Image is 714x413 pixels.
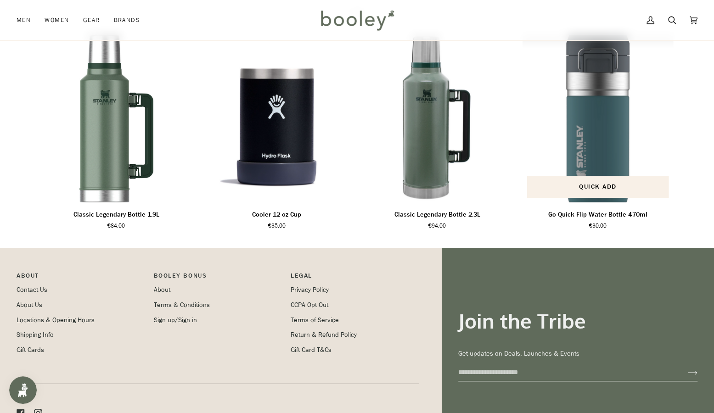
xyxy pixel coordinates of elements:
[317,7,397,33] img: Booley
[41,34,192,202] a: Classic Legendary Bottle 1.9L
[522,34,674,230] product-grid-item: Go Quick Flip Water Bottle 470ml
[673,365,697,380] button: Join
[291,301,328,309] a: CCPA Opt Out
[41,206,192,230] a: Classic Legendary Bottle 1.9L
[291,285,329,294] a: Privacy Policy
[83,16,100,25] span: Gear
[41,34,192,202] product-grid-item-variant: Hammertone Green
[107,222,125,230] span: €84.00
[362,34,513,202] img: Stanley Classic Legendary Bottle 2.3L Hammertone Green - Booley Galway
[17,316,95,324] a: Locations & Opening Hours
[291,330,357,339] a: Return & Refund Policy
[9,376,37,404] iframe: Button to open loyalty program pop-up
[291,316,339,324] a: Terms of Service
[201,34,353,202] img: Hydro Flask Cooler 12 oz Cup Black - Booley Galway
[201,34,353,202] a: Cooler 12 oz Cup
[268,222,286,230] span: €35.00
[362,34,513,230] product-grid-item: Classic Legendary Bottle 2.3L
[291,346,332,354] a: Gift Card T&Cs
[522,206,674,230] a: Go Quick Flip Water Bottle 470ml
[458,349,697,359] p: Get updates on Deals, Launches & Events
[17,16,31,25] span: Men
[252,210,301,220] p: Cooler 12 oz Cup
[201,34,353,202] product-grid-item-variant: Black
[154,271,282,285] p: Booley Bonus
[579,182,617,191] span: Quick add
[522,34,674,202] a: Go Quick Flip Water Bottle 470ml
[17,346,44,354] a: Gift Cards
[362,206,513,230] a: Classic Legendary Bottle 2.3L
[17,285,47,294] a: Contact Us
[154,285,170,294] a: About
[201,206,353,230] a: Cooler 12 oz Cup
[394,210,480,220] p: Classic Legendary Bottle 2.3L
[17,301,42,309] a: About Us
[458,308,697,334] h3: Join the Tribe
[41,34,192,230] product-grid-item: Classic Legendary Bottle 1.9L
[113,16,140,25] span: Brands
[522,34,674,202] product-grid-item-variant: Lagoon
[527,176,669,198] button: Quick add
[17,330,54,339] a: Shipping Info
[362,34,513,202] product-grid-item-variant: Hammertone Green
[428,222,446,230] span: €94.00
[522,34,674,202] img: Stanley Go Quick Flip Water Bottle 470ml Lagoon - Booley Galway
[45,16,69,25] span: Women
[548,210,647,220] p: Go Quick Flip Water Bottle 470ml
[41,34,192,202] img: Stanley Classic Legendary Bottle 1.9L Hammertone Green - Booley Galway
[362,34,513,202] a: Classic Legendary Bottle 2.3L
[201,34,353,230] product-grid-item: Cooler 12 oz Cup
[589,222,607,230] span: €30.00
[154,316,197,324] a: Sign up/Sign in
[73,210,159,220] p: Classic Legendary Bottle 1.9L
[291,271,419,285] p: Pipeline_Footer Sub
[17,271,145,285] p: Pipeline_Footer Main
[154,301,210,309] a: Terms & Conditions
[458,364,673,381] input: your-email@example.com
